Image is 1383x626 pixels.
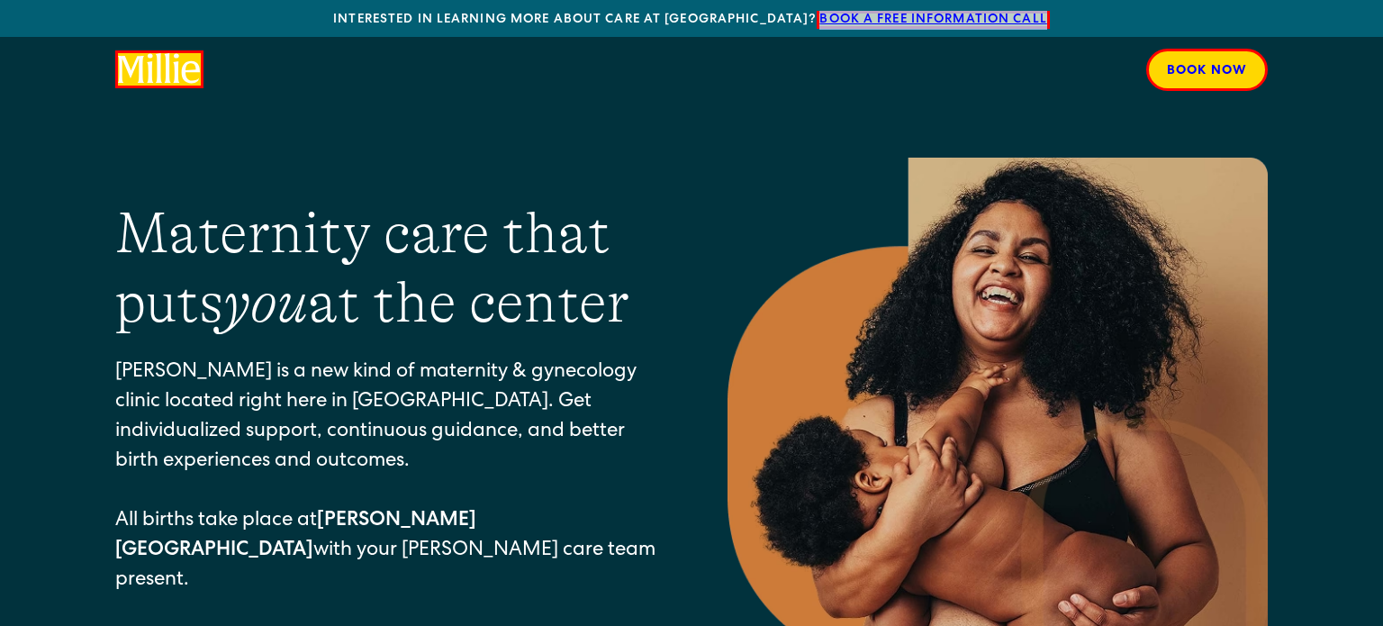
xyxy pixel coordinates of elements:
a: Book now [1146,49,1268,91]
div: Book now [1167,62,1247,81]
a: Book a free information call [817,11,1049,29]
em: you [223,270,308,335]
h1: Maternity care that puts at the center [115,199,655,338]
p: [PERSON_NAME] is a new kind of maternity & gynecology clinic located right here in [GEOGRAPHIC_DA... [115,358,655,596]
a: home [115,50,203,88]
